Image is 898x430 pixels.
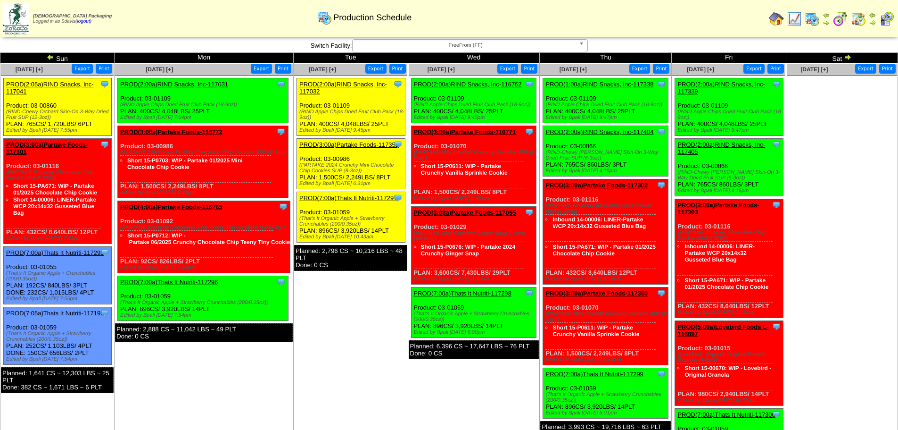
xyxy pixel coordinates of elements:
[276,79,286,89] img: Tooltip
[552,216,646,229] a: Inbound 14-00006: LINER-Partake WCP 20x14x32 Gusseted Blue Bag
[1,367,114,393] div: Planned: 1,641 CS ~ 12,303 LBS ~ 25 PLT Done: 382 CS ~ 1,671 LBS ~ 6 PLT
[411,207,536,285] div: Product: 03-01029 PLAN: 3,600CS / 7,430LBS / 29PLT
[687,66,714,73] a: [DATE] [+]
[294,53,408,63] td: Tue
[118,276,288,321] div: Product: 03-01059 PLAN: 896CS / 3,920LBS / 14PLT
[127,232,290,245] a: Short 15-P0712: WIP ‐ Partake 06/2025 Crunchy Chocolate Chip Teeny Tiny Cookie
[833,11,848,26] img: calendarblend.gif
[299,109,405,120] div: (RIND Apple Chips Dried Fruit Club Pack (18-9oz))
[118,126,288,198] div: Product: 03-00986 PLAN: 1,500CS / 2,249LBS / 8PLT
[525,288,534,298] img: Tooltip
[545,410,668,416] div: Edited by Bpali [DATE] 6:01pm
[4,139,112,244] div: Product: 03-01116 PLAN: 432CS / 8,640LBS / 12PLT
[299,81,387,95] a: PROD(2:00a)RIND Snacks, Inc-117032
[414,115,536,120] div: Edited by Bpali [DATE] 9:45pm
[100,308,109,318] img: Tooltip
[120,102,288,108] div: (RIND Apple Chips Dried Fruit Club Pack (18-9oz))
[120,81,228,88] a: PROD(2:00a)RIND Snacks, Inc-117031
[543,368,668,419] div: Product: 03-01059 PLAN: 896CS / 3,920LBS / 14PLT
[545,115,668,120] div: Edited by Bpali [DATE] 9:47pm
[787,11,802,26] img: line_graph.gif
[389,64,406,74] button: Print
[525,208,534,217] img: Tooltip
[33,14,112,24] span: Logged in as Sdavis
[317,10,332,25] img: calendarprod.gif
[552,324,639,337] a: Short 15-P0611: WIP - Partake Crunchy Vanilla Sprinkle Cookie
[552,244,655,257] a: Short 15-PA671: WIP - Partake 01/2025 Chocolate Chip Cookie
[772,200,781,210] img: Tooltip
[6,141,88,155] a: PROD(3:00a)Partake Foods-117301
[672,53,786,63] td: Fri
[72,64,93,74] button: Export
[414,209,516,216] a: PROD(3:00a)Partake Foods-117055
[4,247,112,304] div: Product: 03-01055 PLAN: 192CS / 840LBS / 3PLT DONE: 232CS / 1,015LBS / 4PLT
[100,248,109,257] img: Tooltip
[421,163,508,176] a: Short 15-P0611: WIP - Partake Crunchy Vanilla Sprinkle Cookie
[299,162,405,174] div: (PARTAKE 2024 Crunchy Mini Chocolate Chip Cookies SUP (8-3oz))
[13,196,96,216] a: Short 14-00006: LINER-Partake WCP 20x14x32 Gusseted Blue Bag
[414,150,536,161] div: (PARTAKE Mini Confetti Crunchy Cookies SUP (8‐3oz) )
[677,188,783,194] div: Edited by Bpali [DATE] 4:16pm
[769,11,784,26] img: home.gif
[251,64,272,74] button: Export
[16,66,43,73] a: [DATE] [+]
[855,64,876,74] button: Export
[120,190,288,195] div: Edited by Bpali [DATE] 5:26pm
[414,102,536,108] div: (RIND Apple Chips Dried Fruit Club Pack (18-9oz))
[772,140,781,149] img: Tooltip
[677,81,765,95] a: PROD(2:00a)RIND Snacks, Inc-117339
[823,11,830,19] img: arrowleft.gif
[677,397,783,403] div: Edited by Bpali [DATE] 10:53am
[743,64,765,74] button: Export
[333,13,412,23] span: Production Schedule
[6,169,111,181] div: (PARTAKE Crunchy Chocolate Chip Cookie (BULK 20lb))
[120,225,290,230] div: (PARTAKE Crunchy Chocolate Chip Teeny Tiny Cookies (12/12oz) )
[677,230,783,241] div: (PARTAKE Crunchy Chocolate Chip Cookie (BULK 20lb))
[100,140,109,149] img: Tooltip
[684,243,755,263] a: Inbound 14-00006: LINER-Partake WCP 20x14x32 Gusseted Blue Bag
[497,64,519,74] button: Export
[772,410,781,419] img: Tooltip
[297,192,405,243] div: Product: 03-01059 PLAN: 896CS / 3,920LBS / 14PLT
[545,357,668,363] div: Edited by Bpali [DATE] 6:30pm
[120,278,218,286] a: PROD(7:00a)Thats It Nutriti-117296
[411,287,536,338] div: Product: 03-01059 PLAN: 896CS / 3,920LBS / 14PLT
[299,194,397,202] a: PROD(7:00a)Thats It Nutriti-117297
[3,3,29,34] img: zoroco-logo-small.webp
[677,127,783,133] div: Edited by Bpali [DATE] 9:47pm
[120,312,288,318] div: Edited by Bpali [DATE] 7:54pm
[428,66,455,73] a: [DATE] [+]
[684,365,771,378] a: Short 15-00670: WIP - Lovebird - Original Granola
[545,392,668,403] div: (That's It Organic Apple + Strawberry Crunchables (200/0.35oz))
[47,53,54,61] img: arrowleft.gif
[657,79,666,89] img: Tooltip
[560,66,587,73] a: [DATE] [+]
[414,290,511,297] a: PROD(7:00a)Thats It Nutriti-117298
[525,79,534,89] img: Tooltip
[653,64,669,74] button: Print
[545,276,668,282] div: Edited by Bpali [DATE] 6:18pm
[393,79,403,89] img: Tooltip
[0,53,115,63] td: Sun
[118,201,290,273] div: Product: 03-01092 PLAN: 92CS / 826LBS / 2PLT
[677,352,783,363] div: (Lovebird - Organic Original Protein Granola (6-8oz))
[879,64,896,74] button: Print
[414,230,536,242] div: (PARTAKE 2024 Crunchy Ginger Snap Cookie (6/5.5oz))
[6,236,111,241] div: Edited by Bpali [DATE] 7:55pm
[805,11,820,26] img: calendarprod.gif
[393,193,403,202] img: Tooltip
[869,11,876,19] img: arrowleft.gif
[408,53,540,63] td: Wed
[6,81,94,95] a: PROD(2:05a)RIND Snacks, Inc-117041
[786,53,898,63] td: Sat
[120,203,222,211] a: PROD(4:00a)Partake Foods-116765
[414,311,536,322] div: (That's It Organic Apple + Strawberry Crunchables (200/0.35oz))
[675,78,783,136] div: Product: 03-01109 PLAN: 400CS / 4,048LBS / 25PLT
[365,64,387,74] button: Export
[543,126,668,177] div: Product: 03-00866 PLAN: 765CS / 860LBS / 3PLT
[677,202,759,216] a: PROD(3:00a)Partake Foods-117303
[677,323,768,337] a: PROD(5:00a)Lovebird Foods L-116897
[6,127,111,133] div: Edited by Bpali [DATE] 7:55pm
